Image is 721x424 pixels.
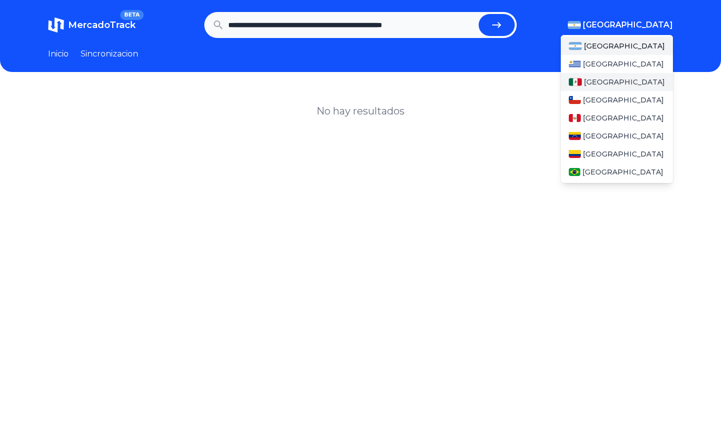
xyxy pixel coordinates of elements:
a: Argentina[GEOGRAPHIC_DATA] [561,37,673,55]
span: [GEOGRAPHIC_DATA] [583,19,673,31]
button: [GEOGRAPHIC_DATA] [568,19,673,31]
img: Brasil [569,168,580,176]
span: BETA [120,10,144,20]
a: Venezuela[GEOGRAPHIC_DATA] [561,127,673,145]
img: Chile [569,96,581,104]
img: Colombia [569,150,581,158]
img: Peru [569,114,581,122]
a: Peru[GEOGRAPHIC_DATA] [561,109,673,127]
img: Argentina [568,21,581,29]
a: Mexico[GEOGRAPHIC_DATA] [561,73,673,91]
span: [GEOGRAPHIC_DATA] [583,149,664,159]
a: Chile[GEOGRAPHIC_DATA] [561,91,673,109]
span: [GEOGRAPHIC_DATA] [583,95,664,105]
img: Venezuela [569,132,581,140]
a: Brasil[GEOGRAPHIC_DATA] [561,163,673,181]
h1: No hay resultados [316,104,405,118]
img: MercadoTrack [48,17,64,33]
span: [GEOGRAPHIC_DATA] [583,59,664,69]
a: Colombia[GEOGRAPHIC_DATA] [561,145,673,163]
a: Uruguay[GEOGRAPHIC_DATA] [561,55,673,73]
a: Inicio [48,48,69,60]
span: [GEOGRAPHIC_DATA] [584,77,665,87]
span: [GEOGRAPHIC_DATA] [582,167,663,177]
span: [GEOGRAPHIC_DATA] [584,41,665,51]
img: Mexico [569,78,582,86]
span: [GEOGRAPHIC_DATA] [583,113,664,123]
img: Argentina [569,42,582,50]
img: Uruguay [569,60,581,68]
a: MercadoTrackBETA [48,17,136,33]
a: Sincronizacion [81,48,138,60]
span: MercadoTrack [68,19,136,30]
span: [GEOGRAPHIC_DATA] [583,131,664,141]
